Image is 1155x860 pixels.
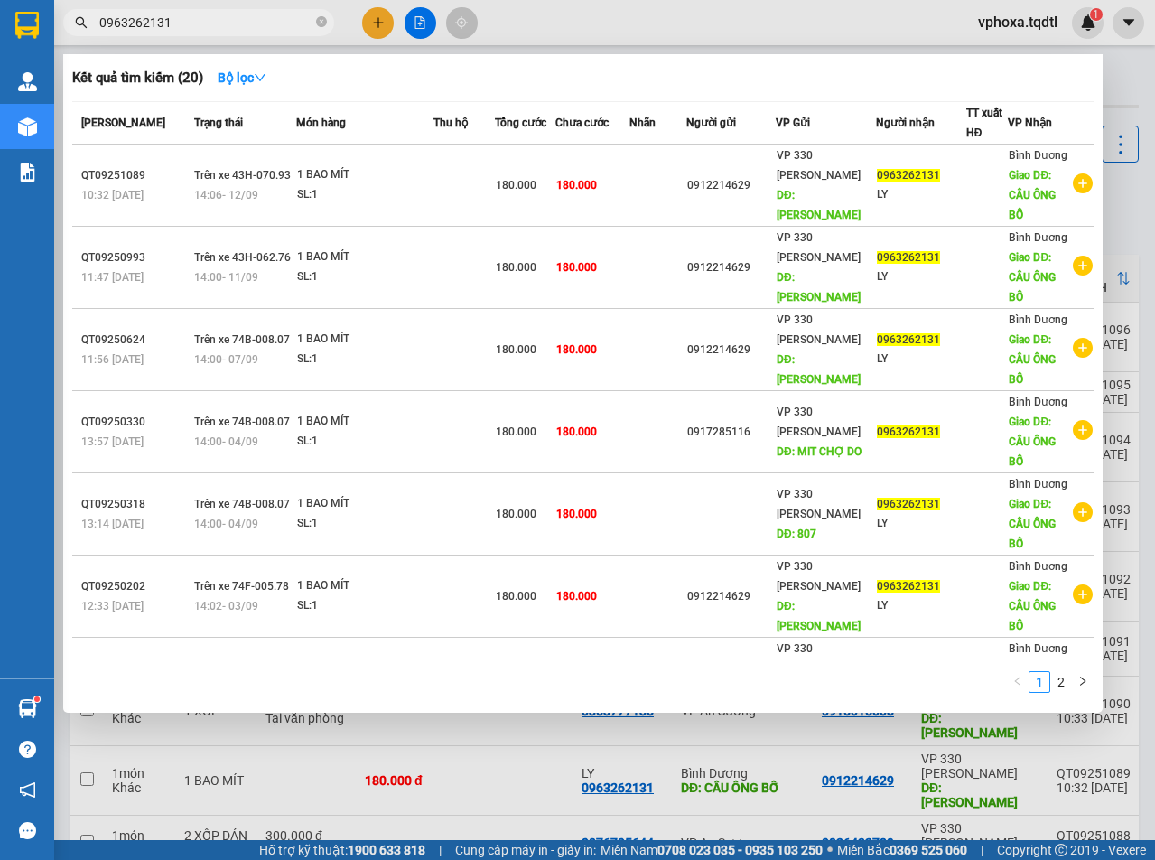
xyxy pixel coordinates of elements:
[297,412,433,432] div: 1 BAO MÍT
[1073,420,1093,440] span: plus-circle
[81,353,144,366] span: 11:56 [DATE]
[877,251,940,264] span: 0963262131
[1009,396,1067,408] span: Bình Dương
[1029,671,1050,693] li: 1
[1009,498,1056,550] span: Giao DĐ: CẦU ÔNG BỐ
[297,267,433,287] div: SL: 1
[297,494,433,514] div: 1 BAO MÍT
[81,600,144,612] span: 12:33 [DATE]
[556,179,597,192] span: 180.000
[18,117,37,136] img: warehouse-icon
[296,117,346,129] span: Món hàng
[556,425,597,438] span: 180.000
[877,185,964,204] div: LY
[555,117,609,129] span: Chưa cước
[1029,672,1049,692] a: 1
[496,261,536,274] span: 180.000
[1007,671,1029,693] li: Previous Page
[777,528,816,540] span: DĐ: 807
[496,343,536,356] span: 180.000
[687,341,775,360] div: 0912214629
[1077,676,1088,687] span: right
[297,350,433,369] div: SL: 1
[194,251,291,264] span: Trên xe 43H-062.76
[1009,231,1067,244] span: Bình Dương
[1073,256,1093,276] span: plus-circle
[556,343,597,356] span: 180.000
[1009,478,1067,491] span: Bình Dương
[297,659,433,678] div: 2 BAO MÍT
[1009,313,1067,326] span: Bình Dương
[34,696,40,702] sup: 1
[203,63,281,92] button: Bộ lọcdown
[966,107,1002,139] span: TT xuất HĐ
[194,271,258,284] span: 14:00 - 11/09
[297,330,433,350] div: 1 BAO MÍT
[194,580,289,593] span: Trên xe 74F-005.78
[194,518,258,530] span: 14:00 - 04/09
[194,435,258,448] span: 14:00 - 04/09
[777,560,861,593] span: VP 330 [PERSON_NAME]
[297,596,433,616] div: SL: 1
[1072,671,1094,693] li: Next Page
[254,71,266,84] span: down
[556,508,597,520] span: 180.000
[877,267,964,286] div: LY
[297,514,433,534] div: SL: 1
[81,189,144,201] span: 10:32 [DATE]
[218,70,266,85] strong: Bộ lọc
[81,659,189,678] div: QT08252740
[81,577,189,596] div: QT09250202
[72,69,203,88] h3: Kết quả tìm kiếm ( 20 )
[81,435,144,448] span: 13:57 [DATE]
[18,699,37,718] img: warehouse-icon
[777,488,861,520] span: VP 330 [PERSON_NAME]
[1009,642,1067,655] span: Bình Dương
[81,271,144,284] span: 11:47 [DATE]
[1072,671,1094,693] button: right
[777,600,861,632] span: DĐ: [PERSON_NAME]
[81,413,189,432] div: QT09250330
[297,185,433,205] div: SL: 1
[19,741,36,758] span: question-circle
[877,350,964,369] div: LY
[81,166,189,185] div: QT09251089
[81,495,189,514] div: QT09250318
[18,72,37,91] img: warehouse-icon
[556,261,597,274] span: 180.000
[194,117,243,129] span: Trạng thái
[1012,676,1023,687] span: left
[496,179,536,192] span: 180.000
[316,14,327,32] span: close-circle
[297,248,433,267] div: 1 BAO MÍT
[777,642,861,675] span: VP 330 [PERSON_NAME]
[81,117,165,129] span: [PERSON_NAME]
[687,176,775,195] div: 0912214629
[1009,251,1056,304] span: Giao DĐ: CẦU ÔNG BỐ
[777,445,862,458] span: DĐ: MIT CHỢ DO
[496,508,536,520] span: 180.000
[81,331,189,350] div: QT09250624
[877,498,940,510] span: 0963262131
[15,12,39,39] img: logo-vxr
[1009,560,1067,573] span: Bình Dương
[194,353,258,366] span: 14:00 - 07/09
[495,117,546,129] span: Tổng cước
[687,587,775,606] div: 0912214629
[297,165,433,185] div: 1 BAO MÍT
[81,518,144,530] span: 13:14 [DATE]
[1051,672,1071,692] a: 2
[777,149,861,182] span: VP 330 [PERSON_NAME]
[1009,580,1056,632] span: Giao DĐ: CẦU ÔNG BỐ
[877,169,940,182] span: 0963262131
[877,514,964,533] div: LY
[776,117,810,129] span: VP Gửi
[1009,169,1056,221] span: Giao DĐ: CẦU ÔNG BỐ
[433,117,468,129] span: Thu hộ
[1050,671,1072,693] li: 2
[19,781,36,799] span: notification
[316,16,327,27] span: close-circle
[99,13,312,33] input: Tìm tên, số ĐT hoặc mã đơn
[1009,149,1067,162] span: Bình Dương
[556,590,597,603] span: 180.000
